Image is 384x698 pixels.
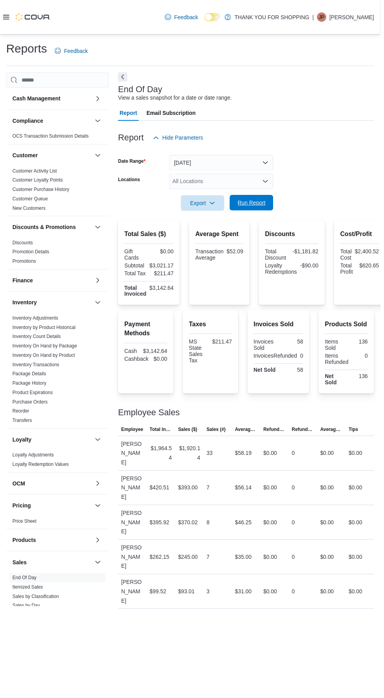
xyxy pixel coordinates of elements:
span: JP [322,13,328,22]
button: Finance [13,279,92,287]
a: OCS Transaction Submission Details [13,135,90,140]
a: Inventory Count Details [13,337,62,343]
a: Inventory On Hand by Package [13,347,78,352]
img: Cova [16,13,51,21]
span: Loyalty Redemption Values [13,466,69,472]
span: Sales by Day [13,609,40,615]
a: New Customers [13,207,46,213]
div: $0.00 [266,593,280,602]
span: Average Sale [237,431,260,437]
div: 3 [208,593,212,602]
div: Loyalty Redemptions [268,265,300,278]
div: [PERSON_NAME] [119,580,148,614]
h1: Reports [6,41,47,57]
div: Invoices Sold [256,342,280,354]
div: Discounts & Promotions [6,240,110,272]
span: Transfers [13,422,32,428]
div: $46.25 [237,523,254,532]
button: Open list of options [265,180,271,186]
button: [DATE] [171,156,276,172]
button: Inventory [13,302,92,309]
button: Pricing [94,506,103,515]
h2: Average Spent [197,232,245,241]
label: Locations [119,178,141,185]
button: Cash Management [13,96,92,104]
div: $93.01 [180,593,197,602]
div: $0.00 [352,453,366,462]
h2: Taxes [191,323,234,332]
h3: OCM [13,484,25,492]
a: Package Details [13,375,47,380]
span: Report [121,106,138,122]
span: Tips [352,431,362,437]
div: $58.19 [237,453,254,462]
a: Inventory by Product Historical [13,328,76,333]
div: Total Profit [344,265,360,278]
div: 0 [295,488,298,497]
div: $31.00 [237,593,254,602]
span: Sales (#) [208,431,228,437]
a: End Of Day [13,581,37,586]
div: 33 [208,453,215,462]
div: $0.00 [266,558,280,567]
h2: Discounts [268,232,322,241]
h3: Compliance [13,118,43,126]
div: $2,400.52 [359,251,383,257]
div: $3,021.17 [151,265,175,271]
div: Transaction Average [197,251,226,264]
div: 0 [295,558,298,567]
a: Customer Queue [13,198,48,204]
span: Promotion Details [13,251,50,258]
button: Products [13,542,92,549]
a: Sales by Day [13,609,40,614]
h3: Cash Management [13,96,61,104]
div: 0 [295,523,298,532]
button: Run Report [232,197,276,213]
button: OCM [94,484,103,493]
button: Compliance [13,118,92,126]
h3: End Of Day [119,85,164,95]
div: $395.92 [151,523,171,532]
div: Subtotal [125,265,148,271]
a: Feedback [163,9,203,25]
h2: Payment Methods [125,323,169,342]
a: Promotion Details [13,252,50,257]
button: Compliance [94,117,103,127]
h3: Loyalty [13,440,32,448]
span: Discounts [13,242,33,248]
span: Employee [122,431,145,437]
div: [PERSON_NAME] [119,440,148,475]
strong: Net Sold [256,371,279,377]
h3: Employee Sales [119,412,181,422]
button: Customer [13,153,92,161]
h3: Pricing [13,507,31,514]
a: Feedback [52,44,92,59]
p: | [315,13,317,22]
div: $0.00 [352,558,366,567]
span: Price Sheet [13,523,37,529]
div: $0.00 [152,251,176,257]
div: $211.47 [214,342,234,348]
h3: Customer [13,153,38,161]
a: Customer Activity List [13,170,58,175]
p: THANK YOU FOR SHOPPING [237,13,313,22]
a: Inventory On Hand by Product [13,356,76,362]
div: 8 [208,523,212,532]
div: $56.14 [237,488,254,497]
button: Discounts & Promotions [94,225,103,234]
span: Average Refund [323,431,346,437]
div: View a sales snapshot for a date or date range. [119,95,234,103]
div: Total Discount [268,251,292,264]
div: $3,142.64 [151,287,175,294]
div: $3,142.64 [145,351,169,358]
span: Feedback [65,47,89,55]
div: $0.00 [352,488,366,497]
button: Finance [94,278,103,288]
div: $1,964.54 [151,448,174,467]
div: -$1,181.82 [295,251,322,257]
h3: Inventory [13,302,37,309]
